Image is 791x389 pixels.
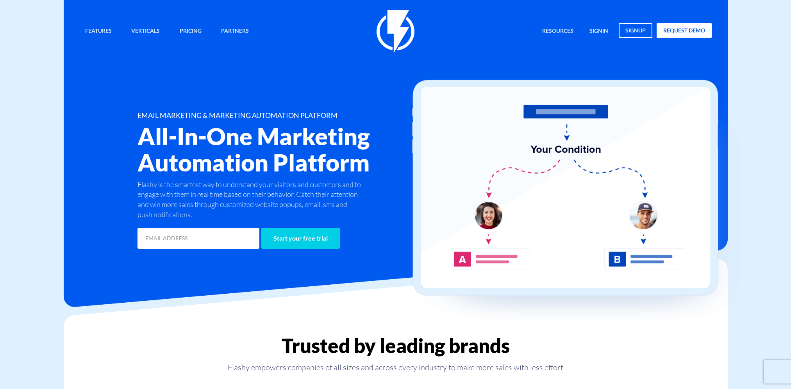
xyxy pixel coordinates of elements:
[64,362,728,373] p: Flashy empowers companies of all sizes and across every industry to make more sales with less effort
[137,228,259,249] input: EMAIL ADDRESS
[536,23,579,40] a: Resources
[137,180,363,220] p: Flashy is the smartest way to understand your visitors and customers and to engage with them in r...
[79,23,118,40] a: Features
[584,23,614,40] a: signin
[657,23,712,38] a: request demo
[125,23,166,40] a: Verticals
[137,112,442,120] h1: EMAIL MARKETING & MARKETING AUTOMATION PLATFORM
[64,335,728,357] h2: Trusted by leading brands
[137,123,442,176] h2: All-In-One Marketing Automation Platform
[174,23,207,40] a: Pricing
[215,23,255,40] a: Partners
[619,23,652,38] a: signup
[261,228,340,249] input: Start your free trial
